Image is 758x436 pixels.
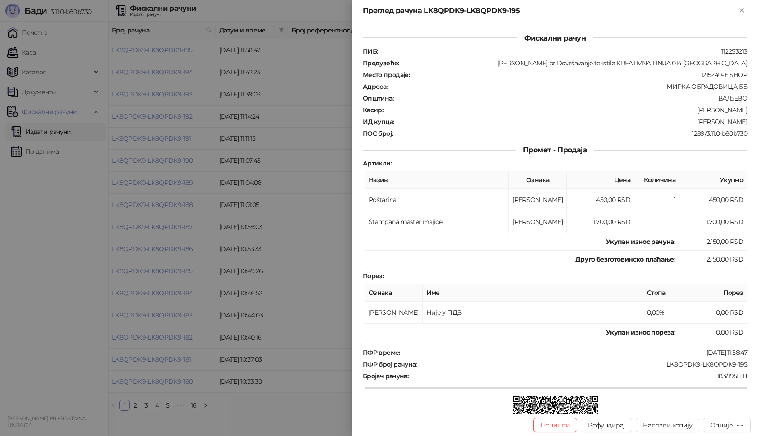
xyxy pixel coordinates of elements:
[395,118,748,126] div: :[PERSON_NAME]
[363,372,408,380] strong: Бројач рачуна :
[363,272,384,280] strong: Порез :
[409,372,748,380] div: 183/195ПП
[363,129,393,138] strong: ПОС број :
[365,189,509,211] td: Poštarina
[533,418,578,432] button: Поништи
[365,284,423,302] th: Ознака
[393,129,748,138] div: 1289/3.11.0-b80b730
[703,418,751,432] button: Опције
[634,189,679,211] td: 1
[509,171,567,189] th: Ознака
[418,360,748,368] div: LK8QPDK9-LK8QPDK9-195
[363,360,417,368] strong: ПФР број рачуна :
[710,421,733,429] div: Опције
[736,5,747,16] button: Close
[363,5,736,16] div: Преглед рачуна LK8QPDK9-LK8QPDK9-195
[394,94,748,102] div: ВАЉЕВО
[679,284,747,302] th: Порез
[363,349,400,357] strong: ПФР време :
[567,189,634,211] td: 450,00 RSD
[363,94,393,102] strong: Општина :
[423,284,643,302] th: Име
[575,255,675,263] strong: Друго безготовинско плаћање :
[363,59,399,67] strong: Предузеће :
[679,189,747,211] td: 450,00 RSD
[363,159,392,167] strong: Артикли :
[384,106,748,114] div: [PERSON_NAME]
[606,238,675,246] strong: Укупан износ рачуна :
[388,83,748,91] div: МИРКА ОБРАДОВИЦА ББ
[634,211,679,233] td: 1
[567,171,634,189] th: Цена
[363,106,383,114] strong: Касир :
[634,171,679,189] th: Количина
[423,302,643,324] td: Није у ПДВ
[365,171,509,189] th: Назив
[365,211,509,233] td: Štampana master majice
[679,233,747,251] td: 2.150,00 RSD
[365,302,423,324] td: [PERSON_NAME]
[411,71,748,79] div: 1215249-E SHOP
[679,171,747,189] th: Укупно
[363,71,410,79] strong: Место продаје :
[643,421,692,429] span: Направи копију
[679,302,747,324] td: 0,00 RSD
[516,146,594,154] span: Промет - Продаја
[401,349,748,357] div: [DATE] 11:58:47
[643,302,679,324] td: 0,00%
[606,328,675,336] strong: Укупан износ пореза:
[363,47,378,55] strong: ПИБ :
[517,34,593,42] span: Фискални рачун
[636,418,699,432] button: Направи копију
[581,418,632,432] button: Рефундирај
[509,211,567,233] td: [PERSON_NAME]
[679,211,747,233] td: 1.700,00 RSD
[363,118,394,126] strong: ИД купца :
[363,83,388,91] strong: Адреса :
[643,284,679,302] th: Стопа
[509,189,567,211] td: [PERSON_NAME]
[679,324,747,341] td: 0,00 RSD
[679,251,747,268] td: 2.150,00 RSD
[567,211,634,233] td: 1.700,00 RSD
[379,47,748,55] div: 112253213
[400,59,748,67] div: [PERSON_NAME] pr Dovršavanje tekstila KREATIVNA LINIJA 014 [GEOGRAPHIC_DATA]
